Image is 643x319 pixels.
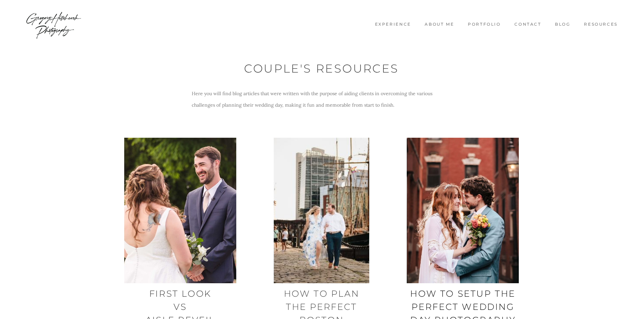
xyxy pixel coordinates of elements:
[192,88,452,111] p: Here you will find blog articles that were written with the purpose of aiding clients in overcomi...
[124,287,237,300] h2: first look
[550,22,575,27] a: Blog
[509,22,546,27] a: Contact
[407,138,519,283] img: The bride and groom embrace and look into each other's eyes during a private moment on their chil...
[463,22,506,27] a: Portfolio
[420,22,459,27] a: About me
[25,3,82,44] img: Wedding Photographer Boston - Gregory Hitchcock Photography
[124,300,237,314] h2: vs
[579,22,623,27] a: Resources
[124,138,237,283] img: A groom is showing a joyous smile as he sees his wife for the first time on their wedding day.
[192,61,452,77] h1: couple's Resources
[274,138,369,283] img: A loving couple strolls along the edge of Boston Harbor on a sunny summer day for their engagemen...
[370,22,416,27] a: Experience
